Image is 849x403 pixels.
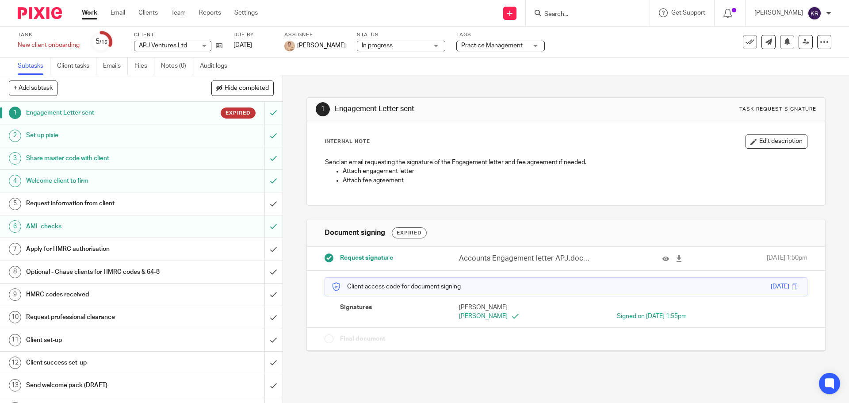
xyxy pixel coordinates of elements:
[234,8,258,17] a: Settings
[459,303,566,312] p: [PERSON_NAME]
[671,10,705,16] span: Get Support
[226,109,251,117] span: Expired
[9,243,21,255] div: 7
[103,58,128,75] a: Emails
[26,197,179,210] h1: Request information from client
[343,176,807,185] p: Attach fee agreement
[543,11,623,19] input: Search
[771,282,789,291] div: [DATE]
[340,253,393,262] span: Request signature
[9,130,21,142] div: 2
[134,58,154,75] a: Files
[26,174,179,188] h1: Welcome client to firm
[332,282,461,291] p: Client access code for document signing
[459,312,566,321] p: [PERSON_NAME]
[325,158,807,167] p: Send an email requesting the signature of the Engagement letter and fee agreement if needed.
[456,31,545,38] label: Tags
[335,104,585,114] h1: Engagement Letter sent
[26,220,179,233] h1: AML checks
[26,379,179,392] h1: Send welcome pack (DRAFT)
[767,253,807,264] span: [DATE] 1:50pm
[9,334,21,346] div: 11
[325,138,370,145] p: Internal Note
[18,58,50,75] a: Subtasks
[233,42,252,48] span: [DATE]
[739,106,816,113] div: Task request signature
[200,58,234,75] a: Audit logs
[138,8,158,17] a: Clients
[233,31,273,38] label: Due by
[99,40,107,45] small: /16
[9,81,57,96] button: + Add subtask
[9,107,21,119] div: 1
[754,8,803,17] p: [PERSON_NAME]
[343,167,807,176] p: Attach engagement letter
[459,253,593,264] p: Accounts Engagement letter APJ.docx.pdf
[199,8,221,17] a: Reports
[9,175,21,187] div: 4
[134,31,222,38] label: Client
[9,379,21,391] div: 13
[340,334,385,343] span: Final document
[9,152,21,165] div: 3
[82,8,97,17] a: Work
[340,303,372,312] span: Signatures
[211,81,274,96] button: Hide completed
[161,58,193,75] a: Notes (0)
[362,42,393,49] span: In progress
[26,152,179,165] h1: Share master code with client
[26,129,179,142] h1: Set up pixie
[316,102,330,116] div: 1
[111,8,125,17] a: Email
[225,85,269,92] span: Hide completed
[96,37,107,47] div: 5
[18,7,62,19] img: Pixie
[26,356,179,369] h1: Client success set-up
[9,220,21,233] div: 6
[284,41,295,51] img: DSC06218%20-%20Copy.JPG
[392,227,427,238] div: Expired
[297,41,346,50] span: [PERSON_NAME]
[580,312,687,321] div: Signed on [DATE] 1:55pm
[807,6,822,20] img: svg%3E
[746,134,807,149] button: Edit description
[26,288,179,301] h1: HMRC codes received
[461,42,523,49] span: Practice Management
[171,8,186,17] a: Team
[26,311,179,324] h1: Request professional clearance
[9,288,21,301] div: 9
[9,266,21,278] div: 8
[139,42,187,49] span: APJ Ventures Ltd
[26,265,179,279] h1: Optional - Chase clients for HMRC codes & 64-8
[9,311,21,323] div: 10
[325,228,385,238] h1: Document signing
[26,242,179,256] h1: Apply for HMRC authorisation
[18,31,80,38] label: Task
[26,106,179,119] h1: Engagement Letter sent
[284,31,346,38] label: Assignee
[357,31,445,38] label: Status
[9,357,21,369] div: 12
[26,334,179,347] h1: Client set-up
[18,41,80,50] div: New client onboarding
[9,198,21,210] div: 5
[57,58,96,75] a: Client tasks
